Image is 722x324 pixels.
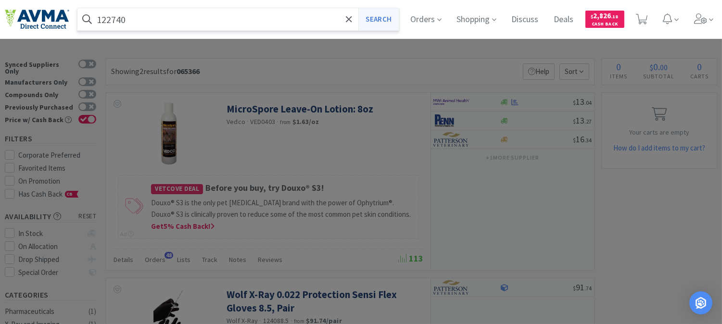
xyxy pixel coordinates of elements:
span: Cash Back [591,22,619,28]
a: $2,826.18Cash Back [585,6,624,32]
img: e4e33dab9f054f5782a47901c742baa9_102.png [5,9,69,29]
a: Deals [550,15,578,24]
span: . 18 [611,13,619,20]
span: 2,826 [591,11,619,20]
div: Open Intercom Messenger [689,291,712,314]
button: Search [358,8,398,30]
input: Search by item, sku, manufacturer, ingredient, size... [77,8,399,30]
a: Discuss [508,15,543,24]
span: $ [591,13,594,20]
